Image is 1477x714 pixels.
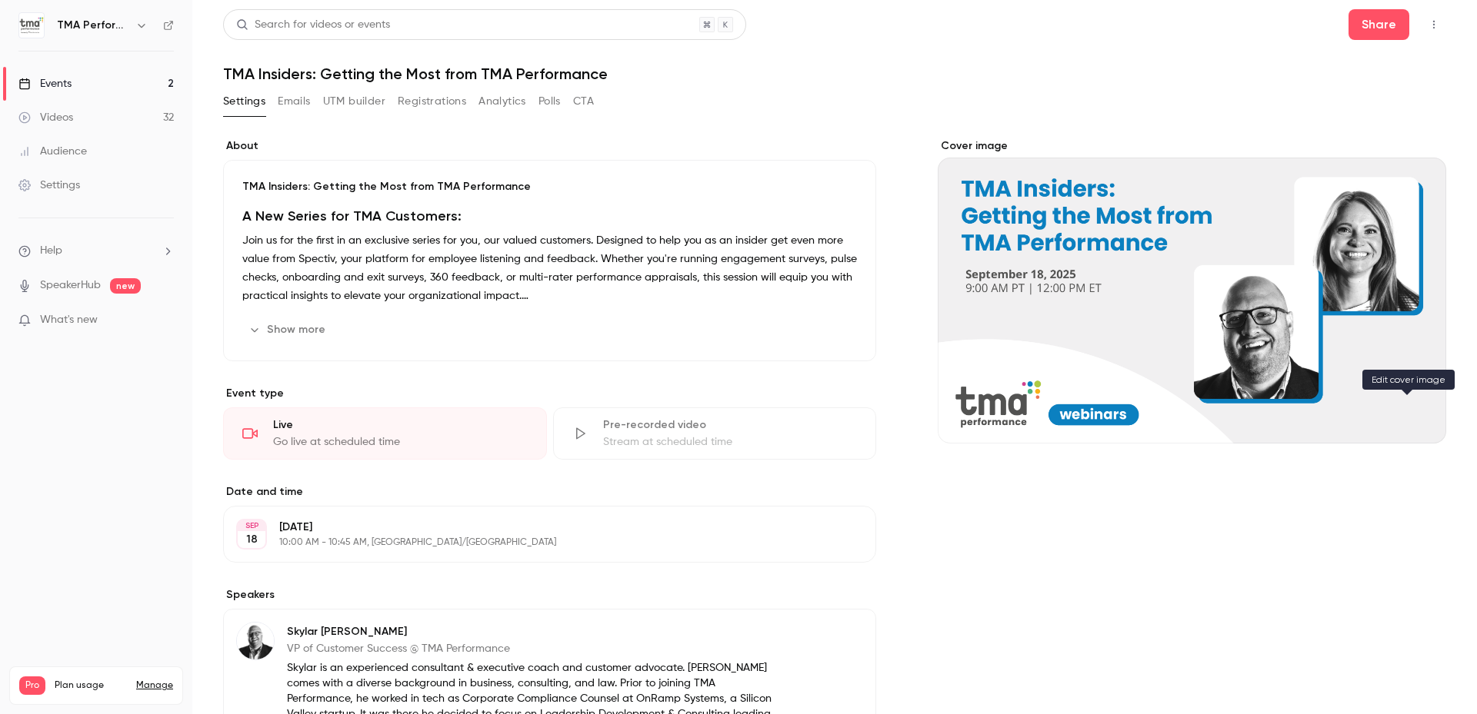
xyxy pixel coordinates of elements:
[573,89,594,114] button: CTA
[538,89,561,114] button: Polls
[18,76,72,91] div: Events
[236,17,390,33] div: Search for videos or events
[136,679,173,692] a: Manage
[553,407,877,460] div: Pre-recorded videoStream at scheduled time
[18,110,73,125] div: Videos
[18,178,80,193] div: Settings
[57,18,129,33] h6: TMA Performance (formerly DecisionWise)
[287,624,776,639] p: Skylar [PERSON_NAME]
[19,13,44,38] img: TMA Performance (formerly DecisionWise)
[18,243,174,259] li: help-dropdown-opener
[603,417,858,433] div: Pre-recorded video
[1349,9,1409,40] button: Share
[242,207,857,225] h1: A New Series for TMA Customers:
[603,434,858,450] div: Stream at scheduled time
[155,314,174,327] iframe: Noticeable Trigger
[55,679,127,692] span: Plan usage
[223,138,876,154] label: About
[223,65,1446,83] h1: TMA Insiders: Getting the Most from TMA Performance
[279,536,795,549] p: 10:00 AM - 10:45 AM, [GEOGRAPHIC_DATA]/[GEOGRAPHIC_DATA]
[223,407,547,460] div: LiveGo live at scheduled time
[242,317,335,342] button: Show more
[273,417,528,433] div: Live
[110,278,141,294] span: new
[246,532,258,547] p: 18
[40,312,98,328] span: What's new
[40,277,101,294] a: SpeakerHub
[478,89,526,114] button: Analytics
[242,179,857,194] p: TMA Insiders: Getting the Most from TMA Performance
[279,520,795,535] p: [DATE]
[938,138,1446,154] label: Cover image
[273,434,528,450] div: Go live at scheduled time
[223,484,876,500] label: Date and time
[19,676,45,695] span: Pro
[237,623,274,659] img: Skylar de Jong
[323,89,385,114] button: UTM builder
[18,144,87,159] div: Audience
[223,386,876,401] p: Event type
[223,587,876,603] label: Speakers
[223,89,265,114] button: Settings
[242,231,857,305] p: Join us for the first in an exclusive series for you, our valued customers. Designed to help you ...
[938,138,1446,443] section: Cover image
[278,89,310,114] button: Emails
[40,243,62,259] span: Help
[287,641,776,656] p: VP of Customer Success @ TMA Performance
[238,520,265,531] div: SEP
[398,89,466,114] button: Registrations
